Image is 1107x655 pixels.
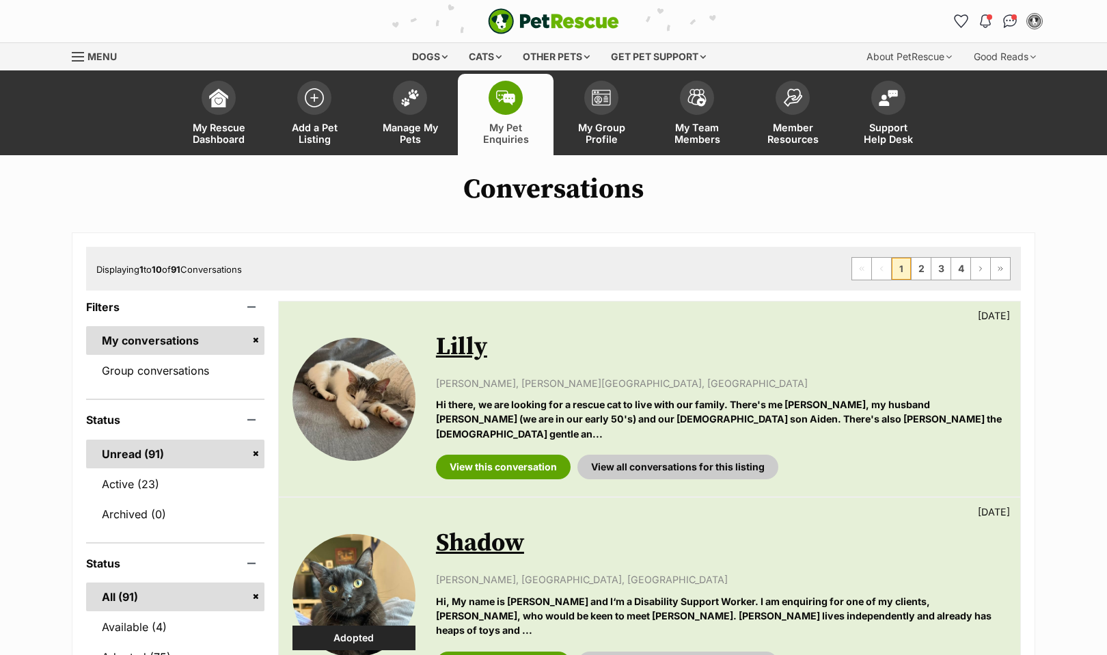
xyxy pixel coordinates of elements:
a: Unread (91) [86,440,264,468]
a: Page 3 [931,258,951,280]
span: Manage My Pets [379,122,441,145]
a: All (91) [86,583,264,611]
p: [DATE] [978,505,1010,519]
a: Page 4 [951,258,970,280]
span: My Group Profile [571,122,632,145]
div: Good Reads [964,43,1045,70]
a: Group conversations [86,356,264,385]
a: Page 2 [912,258,931,280]
p: Hi, My name is [PERSON_NAME] and I‘m a Disability Support Worker. I am enquiring for one of my cl... [436,594,1007,638]
a: PetRescue [488,8,619,34]
div: Adopted [292,626,415,650]
div: Cats [459,43,511,70]
button: Notifications [974,10,996,32]
strong: 1 [139,264,143,275]
p: [PERSON_NAME], [GEOGRAPHIC_DATA], [GEOGRAPHIC_DATA] [436,572,1007,587]
img: logo-e224e6f780fb5917bec1dbf3a21bbac754714ae5b6737aabdf751b685950b380.svg [488,8,619,34]
p: [DATE] [978,308,1010,323]
img: Eve Waugh profile pic [1028,14,1041,28]
a: Support Help Desk [840,74,936,155]
a: Menu [72,43,126,68]
img: team-members-icon-5396bd8760b3fe7c0b43da4ab00e1e3bb1a5d9ba89233759b79545d2d3fc5d0d.svg [687,89,707,107]
a: Last page [991,258,1010,280]
ul: Account quick links [950,10,1045,32]
a: My Team Members [649,74,745,155]
a: My conversations [86,326,264,355]
div: Get pet support [601,43,715,70]
span: My Pet Enquiries [475,122,536,145]
header: Filters [86,301,264,313]
img: Lilly [292,338,415,461]
a: My Group Profile [553,74,649,155]
span: Member Resources [762,122,823,145]
span: My Team Members [666,122,728,145]
a: My Rescue Dashboard [171,74,266,155]
img: dashboard-icon-eb2f2d2d3e046f16d808141f083e7271f6b2e854fb5c12c21221c1fb7104beca.svg [209,88,228,107]
a: Manage My Pets [362,74,458,155]
a: Shadow [436,528,524,559]
a: View this conversation [436,455,571,479]
img: notifications-46538b983faf8c2785f20acdc204bb7945ddae34d4c08c2a6579f10ce5e182be.svg [980,14,991,28]
span: Displaying to of Conversations [96,264,242,275]
a: Active (23) [86,470,264,498]
a: Favourites [950,10,972,32]
header: Status [86,414,264,426]
img: group-profile-icon-3fa3cf56718a62981997c0bc7e787c4b2cf8bcc04b72c1350f741eb67cf2f40e.svg [592,90,611,106]
img: chat-41dd97257d64d25036548639549fe6c8038ab92f7586957e7f3b1b290dea8141.svg [1003,14,1017,28]
img: help-desk-icon-fdf02630f3aa405de69fd3d07c3f3aa587a6932b1a1747fa1d2bba05be0121f9.svg [879,90,898,106]
button: My account [1024,10,1045,32]
p: Hi there, we are looking for a rescue cat to live with our family. There's me [PERSON_NAME], my h... [436,397,1007,441]
a: Available (4) [86,613,264,641]
span: Add a Pet Listing [284,122,345,145]
span: My Rescue Dashboard [188,122,249,145]
strong: 10 [152,264,162,275]
a: View all conversations for this listing [577,455,778,479]
img: member-resources-icon-8e73f808a243e03378d46382f2149f9095a855e16c252ad45f914b54edf8863c.svg [783,88,802,107]
a: Member Resources [745,74,840,155]
strong: 91 [171,264,180,275]
header: Status [86,557,264,570]
a: Archived (0) [86,500,264,529]
span: Page 1 [892,258,911,280]
img: manage-my-pets-icon-02211641906a0b7f246fdf0571729dbe1e7629f14944591b6c1af311fb30b64b.svg [400,89,420,107]
div: Dogs [402,43,457,70]
a: Add a Pet Listing [266,74,362,155]
span: Support Help Desk [858,122,919,145]
div: About PetRescue [857,43,961,70]
img: add-pet-listing-icon-0afa8454b4691262ce3f59096e99ab1cd57d4a30225e0717b998d2c9b9846f56.svg [305,88,324,107]
a: Lilly [436,332,487,362]
span: Menu [87,51,117,62]
a: Next page [971,258,990,280]
div: Other pets [513,43,599,70]
span: First page [852,258,871,280]
img: pet-enquiries-icon-7e3ad2cf08bfb03b45e93fb7055b45f3efa6380592205ae92323e6603595dc1f.svg [496,90,515,105]
nav: Pagination [851,257,1011,280]
a: My Pet Enquiries [458,74,553,155]
a: Conversations [999,10,1021,32]
span: Previous page [872,258,891,280]
p: [PERSON_NAME], [PERSON_NAME][GEOGRAPHIC_DATA], [GEOGRAPHIC_DATA] [436,376,1007,390]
